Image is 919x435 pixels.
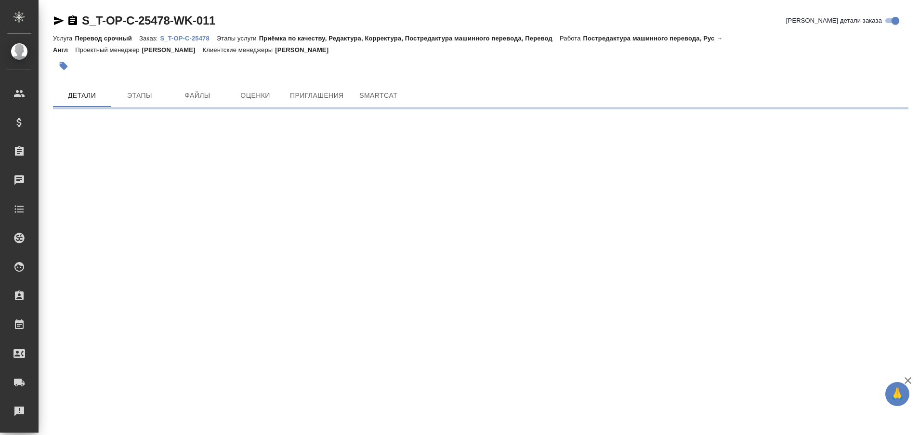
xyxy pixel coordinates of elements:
span: Приглашения [290,90,344,102]
p: [PERSON_NAME] [275,46,336,53]
span: Этапы [117,90,163,102]
span: Файлы [174,90,221,102]
span: Детали [59,90,105,102]
button: Добавить тэг [53,55,74,77]
p: Клиентские менеджеры [203,46,276,53]
button: Скопировать ссылку [67,15,79,26]
span: 🙏 [889,384,906,404]
p: Услуга [53,35,75,42]
button: 🙏 [885,382,909,406]
p: Приёмка по качеству, Редактура, Корректура, Постредактура машинного перевода, Перевод [259,35,560,42]
p: S_T-OP-C-25478 [160,35,216,42]
p: Перевод срочный [75,35,139,42]
p: Работа [560,35,583,42]
p: [PERSON_NAME] [142,46,203,53]
p: Заказ: [139,35,160,42]
button: Скопировать ссылку для ЯМессенджера [53,15,65,26]
a: S_T-OP-C-25478 [160,34,216,42]
span: Оценки [232,90,278,102]
a: S_T-OP-C-25478-WK-011 [82,14,215,27]
span: SmartCat [355,90,402,102]
p: Этапы услуги [217,35,259,42]
p: Проектный менеджер [75,46,142,53]
span: [PERSON_NAME] детали заказа [786,16,882,26]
